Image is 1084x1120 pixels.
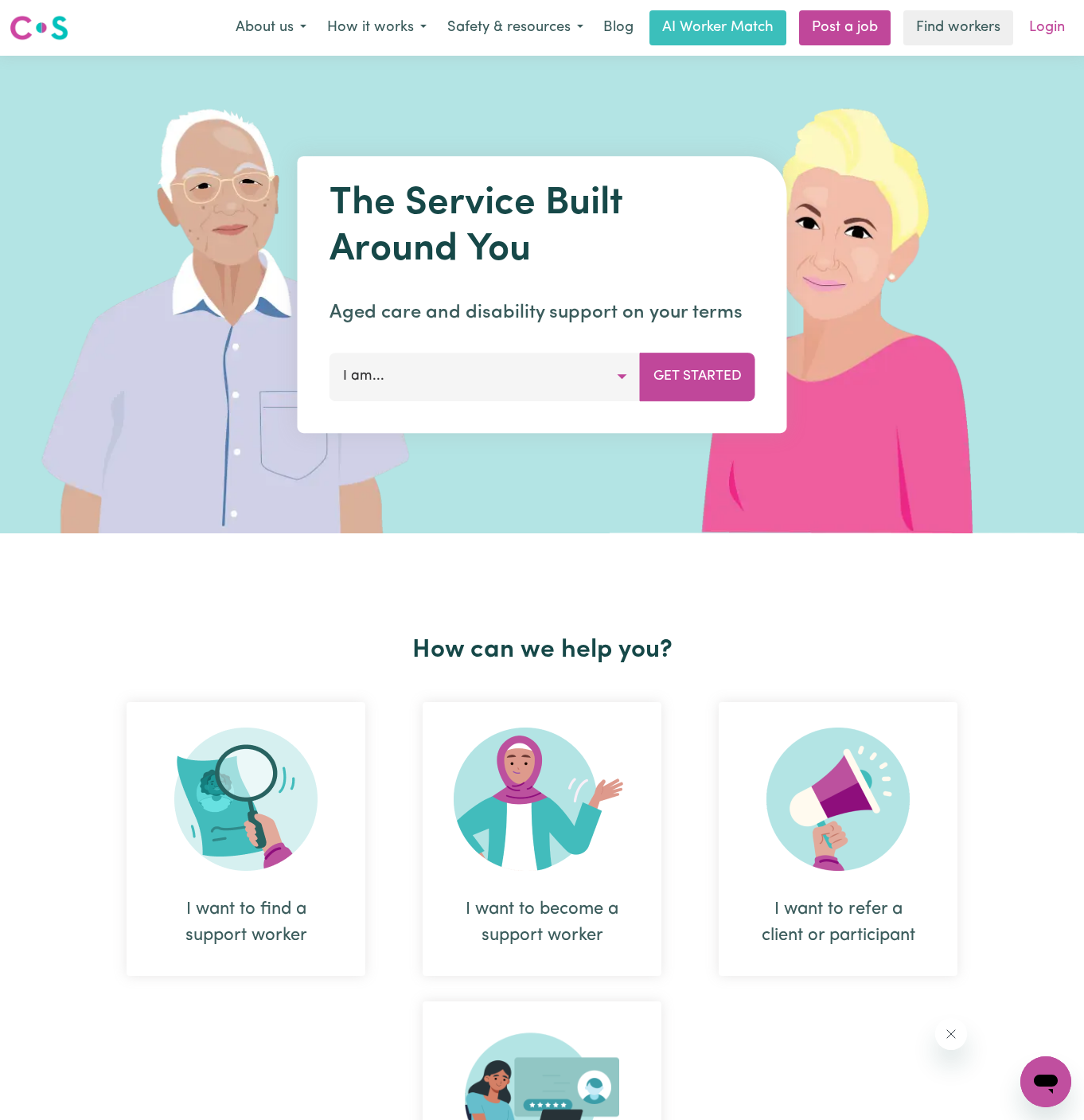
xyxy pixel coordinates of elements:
[329,181,755,273] h1: The Service Built Around You
[165,896,327,949] div: I want to find a support worker
[903,10,1013,45] a: Find workers
[174,728,318,871] img: Search
[329,299,755,327] p: Aged care and disability support on your terms
[649,10,786,45] a: AI Worker Match
[329,353,641,400] button: I am...
[719,702,957,976] div: I want to refer a client or participant
[461,896,623,949] div: I want to become a support worker
[317,11,437,45] button: How it works
[1020,1056,1071,1107] iframe: Button to launch messaging window
[10,10,68,46] a: Careseekers logo
[594,10,643,45] a: Blog
[437,11,594,45] button: Safety & resources
[127,702,365,976] div: I want to find a support worker
[757,896,919,949] div: I want to refer a client or participant
[10,14,68,42] img: Careseekers logo
[423,702,661,976] div: I want to become a support worker
[454,728,630,871] img: Become Worker
[766,728,910,871] img: Refer
[98,635,986,665] h2: How can we help you?
[1020,10,1074,45] a: Login
[799,10,891,45] a: Post a job
[640,353,755,400] button: Get Started
[225,11,317,45] button: About us
[10,11,96,24] span: Need any help?
[935,1018,967,1050] iframe: Close message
